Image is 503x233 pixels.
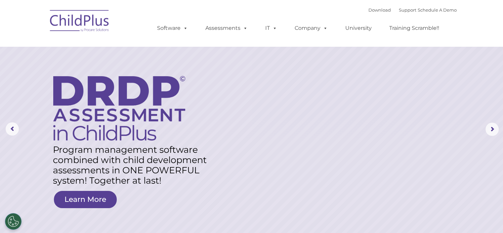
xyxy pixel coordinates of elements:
[54,191,117,208] a: Learn More
[92,44,112,49] span: Last name
[47,5,113,38] img: ChildPlus by Procare Solutions
[418,7,457,13] a: Schedule A Demo
[259,22,284,35] a: IT
[339,22,378,35] a: University
[368,7,391,13] a: Download
[368,7,457,13] font: |
[53,76,185,141] img: DRDP Assessment in ChildPlus
[150,22,194,35] a: Software
[53,145,214,186] rs-layer: Program management software combined with child development assessments in ONE POWERFUL system! T...
[399,7,416,13] a: Support
[383,22,446,35] a: Training Scramble!!
[288,22,334,35] a: Company
[92,71,120,76] span: Phone number
[5,213,21,230] button: Cookies Settings
[199,22,254,35] a: Assessments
